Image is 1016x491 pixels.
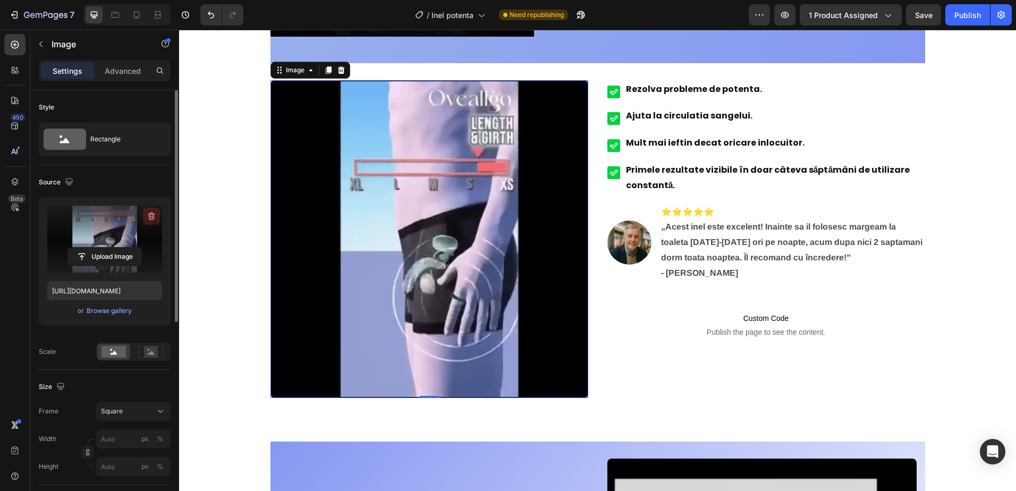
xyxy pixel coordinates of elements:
div: Open Intercom Messenger [980,439,1005,464]
span: Inel potenta [431,10,473,21]
strong: Rezolva probleme de potenta. [447,53,583,65]
div: px [141,462,149,471]
span: Need republishing [510,10,564,20]
div: Browse gallery [87,306,132,316]
div: Scale [39,347,56,357]
span: Custom Code [441,282,733,295]
div: Rectangle [90,127,155,151]
button: % [139,460,151,473]
div: Beta [8,194,26,203]
label: Width [39,434,56,444]
div: % [157,462,163,471]
span: 1 product assigned [809,10,878,21]
span: / [427,10,429,21]
button: Upload Image [67,247,142,266]
button: 1 product assigned [800,4,902,26]
strong: Primele rezultate vizibile în doar câteva săptămâni de utilizare constantă. [447,134,731,162]
p: Settings [53,65,82,77]
button: Save [906,4,941,26]
label: Frame [39,407,58,416]
div: Source [39,175,75,190]
strong: „Acest inel este excelent! Inainte sa il folosesc margeam la toaleta [DATE]-[DATE] ori pe noapte,... [482,192,743,232]
span: Square [101,407,123,416]
div: px [141,434,149,444]
span: or [78,304,84,317]
button: px [154,460,166,473]
div: % [157,434,163,444]
button: px [154,433,166,445]
div: Undo/Redo [200,4,243,26]
button: Square [96,402,171,421]
p: Image [52,38,142,50]
strong: Mult mai ieftin decat oricare inlocuitor. [447,107,625,119]
button: 7 [4,4,79,26]
label: Height [39,462,58,471]
button: Publish [945,4,990,26]
span: Save [915,11,933,20]
span: Publish the page to see the content. [441,297,733,308]
p: Advanced [105,65,141,77]
div: Style [39,103,54,112]
div: Size [39,380,67,394]
input: https://example.com/image.jpg [47,281,162,300]
button: Browse gallery [86,306,132,316]
input: px% [96,457,171,476]
button: % [139,433,151,445]
strong: Ajuta la circulatia sangelui. [447,80,573,92]
div: 450 [10,113,26,122]
img: gempages_585809517271319235-bce8c67d-c3e4-4a39-964e-e3f5b240186c.webp [428,191,472,235]
input: px% [96,429,171,448]
p: 7 [70,9,74,21]
div: Publish [954,10,981,21]
p: ⭐⭐⭐⭐⭐ [482,175,745,236]
strong: - [PERSON_NAME] [482,239,559,248]
iframe: Design area [179,30,1016,491]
